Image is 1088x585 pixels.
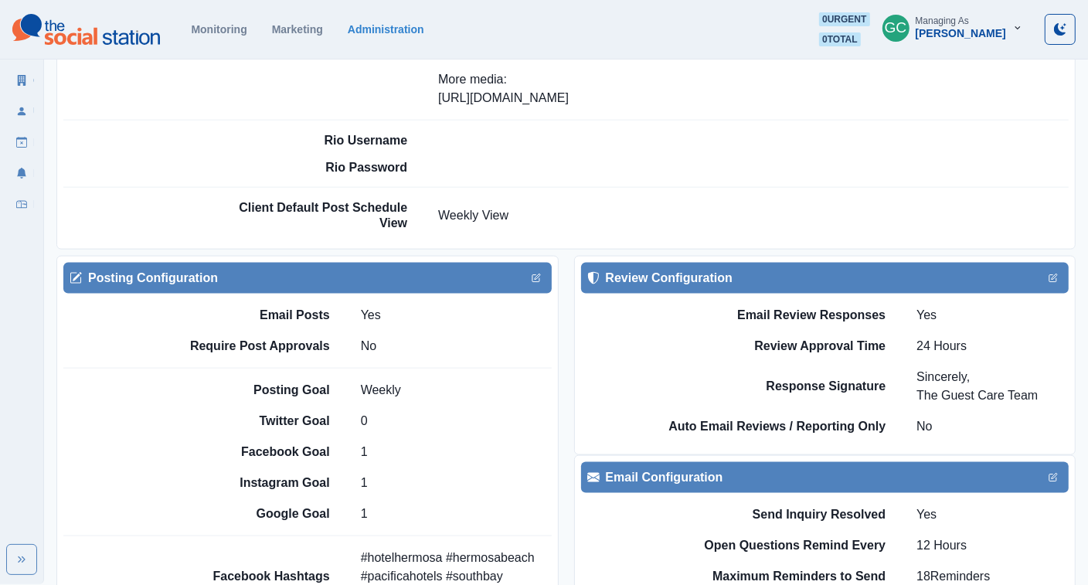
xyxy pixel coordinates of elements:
[137,569,330,583] h2: Facebook Hashtags
[137,338,330,353] h2: Require Post Approvals
[916,306,937,325] p: Yes
[12,14,160,45] img: logoTextSVG.62801f218bc96a9b266caa72a09eb111.svg
[9,161,34,185] a: Notifications
[348,23,424,36] a: Administration
[916,417,932,436] p: No
[654,569,886,583] h2: Maximum Reminders to Send
[6,544,37,575] button: Expand
[819,12,869,26] span: 0 urgent
[137,413,330,428] h2: Twitter Goal
[1045,14,1076,45] button: Toggle Mode
[654,338,886,353] h2: Review Approval Time
[654,308,886,322] h2: Email Review Responses
[1044,269,1062,287] button: Edit
[272,23,323,36] a: Marketing
[916,368,1056,405] p: Sincerely, The Guest Care Team
[361,505,368,523] p: 1
[587,468,1063,487] div: Email Configuration
[654,538,886,553] h2: Open Questions Remind Every
[654,507,886,522] h2: Send Inquiry Resolved
[361,306,381,325] p: Yes
[870,12,1035,43] button: Managing As[PERSON_NAME]
[438,206,508,225] p: Weekly View
[9,130,34,155] a: Draft Posts
[137,475,330,490] h2: Instagram Goal
[137,383,330,397] h2: Posting Goal
[9,68,34,93] a: Clients
[9,192,34,216] a: Inbox
[9,99,34,124] a: Users
[916,27,1006,40] div: [PERSON_NAME]
[361,474,368,492] p: 1
[361,381,401,400] p: Weekly
[361,443,368,461] p: 1
[527,269,546,287] button: Edit
[70,269,546,287] div: Posting Configuration
[214,200,407,230] h2: Client Default Post Schedule View
[916,337,967,355] p: 24 Hours
[916,505,937,524] p: Yes
[885,9,907,46] div: Gizelle Carlos
[654,379,886,393] h2: Response Signature
[654,419,886,434] h2: Auto Email Reviews / Reporting Only
[916,536,967,555] p: 12 Hours
[1044,468,1062,487] button: Edit
[137,506,330,521] h2: Google Goal
[361,337,376,355] p: No
[916,15,969,26] div: Managing As
[137,308,330,322] h2: Email Posts
[361,412,368,430] p: 0
[819,32,861,46] span: 0 total
[191,23,246,36] a: Monitoring
[137,444,330,459] h2: Facebook Goal
[214,160,407,175] h2: Rio Password
[587,269,1063,287] div: Review Configuration
[214,133,407,148] h2: Rio Username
